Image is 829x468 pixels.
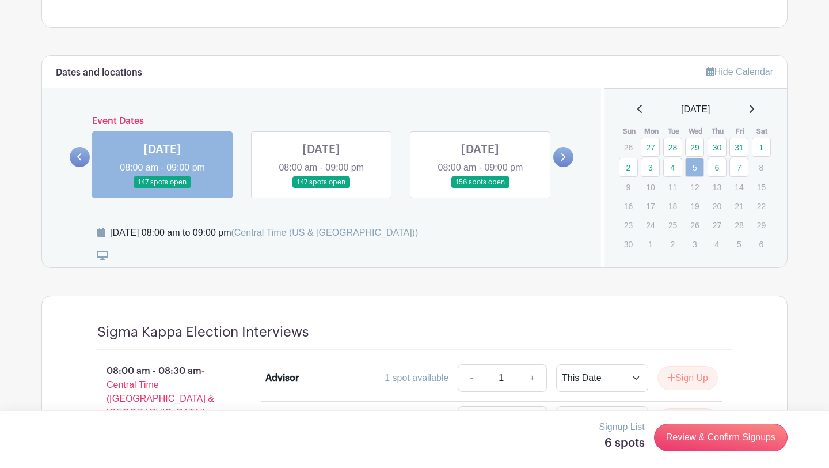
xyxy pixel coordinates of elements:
a: 4 [663,158,682,177]
h4: Sigma Kappa Election Interviews [97,324,309,341]
p: 15 [752,178,771,196]
button: Sign Up [657,366,718,390]
p: 14 [729,178,748,196]
a: 2 [619,158,638,177]
p: 3 [685,235,704,253]
p: 26 [685,216,704,234]
p: 8 [752,158,771,176]
p: 18 [663,197,682,215]
th: Thu [707,126,729,137]
a: 5 [685,158,704,177]
div: Advisor [265,371,299,385]
a: + [518,364,547,392]
a: 6 [708,158,727,177]
a: + [518,406,547,434]
p: 24 [641,216,660,234]
div: 1 spot available [385,371,448,385]
p: 21 [729,197,748,215]
a: 30 [708,138,727,157]
span: (Central Time (US & [GEOGRAPHIC_DATA])) [231,228,418,237]
p: 11 [663,178,682,196]
p: 17 [641,197,660,215]
a: 27 [641,138,660,157]
p: 13 [708,178,727,196]
th: Wed [685,126,707,137]
p: 28 [729,216,748,234]
h6: Event Dates [90,116,553,127]
p: 30 [619,235,638,253]
a: 3 [641,158,660,177]
p: 08:00 am - 08:30 am [79,360,247,424]
p: 12 [685,178,704,196]
a: - [458,406,484,434]
a: Review & Confirm Signups [654,424,788,451]
th: Sat [751,126,774,137]
p: 20 [708,197,727,215]
a: 7 [729,158,748,177]
p: 16 [619,197,638,215]
a: Hide Calendar [706,67,773,77]
button: Sign Up [657,408,718,432]
p: 29 [752,216,771,234]
p: 27 [708,216,727,234]
th: Mon [640,126,663,137]
th: Sun [618,126,641,137]
th: Tue [663,126,685,137]
a: 28 [663,138,682,157]
h6: Dates and locations [56,67,142,78]
p: 5 [729,235,748,253]
a: 31 [729,138,748,157]
a: 1 [752,138,771,157]
div: [DATE] 08:00 am to 09:00 pm [110,226,418,240]
p: 9 [619,178,638,196]
p: 6 [752,235,771,253]
p: 19 [685,197,704,215]
span: [DATE] [681,103,710,116]
p: Signup List [599,420,645,434]
p: 1 [641,235,660,253]
a: 29 [685,138,704,157]
p: 2 [663,235,682,253]
p: 26 [619,138,638,156]
h5: 6 spots [599,436,645,450]
p: 22 [752,197,771,215]
p: 25 [663,216,682,234]
th: Fri [729,126,751,137]
p: 4 [708,235,727,253]
p: 23 [619,216,638,234]
p: 10 [641,178,660,196]
a: - [458,364,484,392]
